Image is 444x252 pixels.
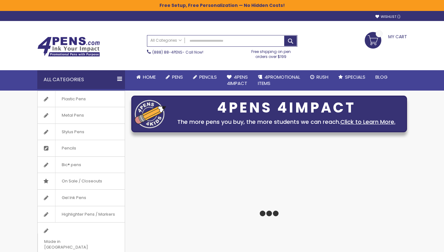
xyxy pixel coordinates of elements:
[370,70,393,84] a: Blog
[147,35,185,46] a: All Categories
[305,70,333,84] a: Rush
[38,157,125,173] a: Bic® pens
[38,91,125,107] a: Plastic Pens
[55,140,82,156] span: Pencils
[375,74,388,80] span: Blog
[37,70,125,89] div: All Categories
[38,206,125,223] a: Highlighter Pens / Markers
[38,190,125,206] a: Gel Ink Pens
[37,37,100,57] img: 4Pens Custom Pens and Promotional Products
[38,124,125,140] a: Stylus Pens
[188,70,222,84] a: Pencils
[199,74,217,80] span: Pencils
[150,38,182,43] span: All Categories
[38,140,125,156] a: Pencils
[38,107,125,123] a: Metal Pens
[375,14,400,19] a: Wishlist
[169,118,404,126] div: The more pens you buy, the more students we can reach.
[55,107,90,123] span: Metal Pens
[333,70,370,84] a: Specials
[169,101,404,114] div: 4PENS 4IMPACT
[55,124,91,140] span: Stylus Pens
[222,70,253,91] a: 4Pens4impact
[152,50,182,55] a: (888) 88-4PENS
[38,173,125,189] a: On Sale / Closeouts
[227,74,248,87] span: 4Pens 4impact
[55,190,92,206] span: Gel Ink Pens
[55,157,87,173] span: Bic® pens
[258,74,300,87] span: 4PROMOTIONAL ITEMS
[143,74,156,80] span: Home
[172,74,183,80] span: Pens
[161,70,188,84] a: Pens
[245,47,297,59] div: Free shipping on pen orders over $199
[131,70,161,84] a: Home
[316,74,328,80] span: Rush
[55,206,121,223] span: Highlighter Pens / Markers
[55,91,92,107] span: Plastic Pens
[55,173,108,189] span: On Sale / Closeouts
[345,74,365,80] span: Specials
[135,100,166,128] img: four_pen_logo.png
[340,118,395,126] a: Click to Learn More.
[152,50,203,55] span: - Call Now!
[253,70,305,91] a: 4PROMOTIONALITEMS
